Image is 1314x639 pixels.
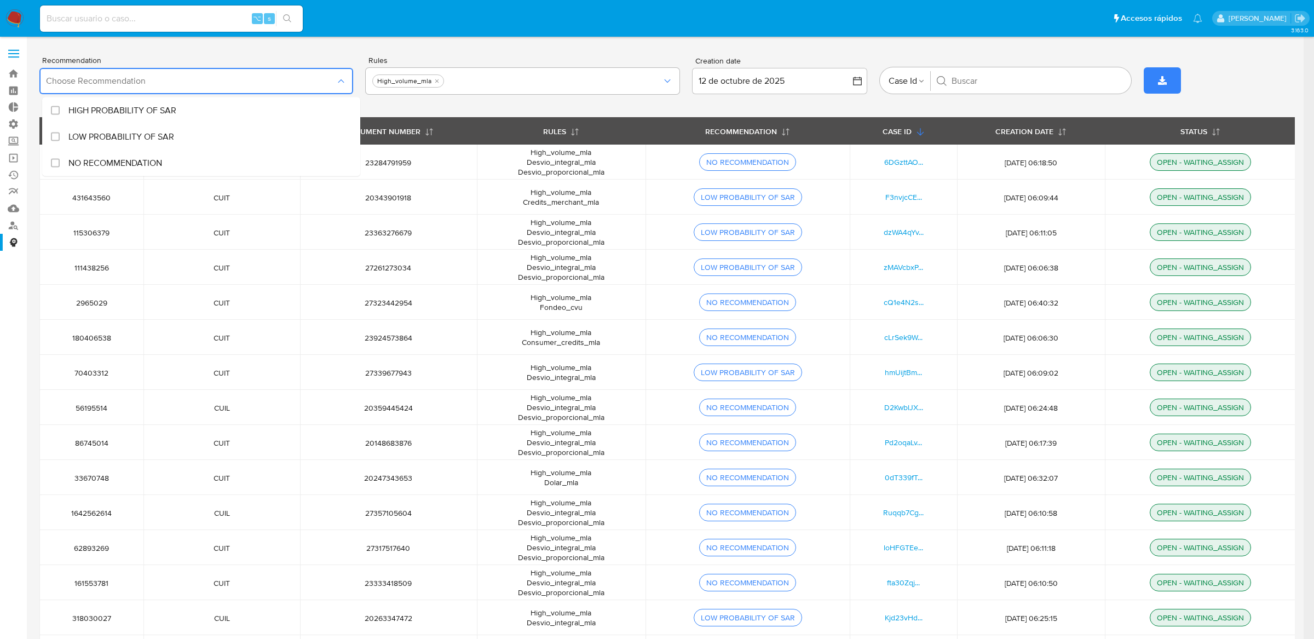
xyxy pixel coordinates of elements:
[970,578,1092,588] span: [DATE] 06:10:50
[952,76,1122,87] input: Buscar
[518,587,604,598] span: Desvio_proporcional_mla
[157,333,287,343] span: CUIT
[889,69,917,93] span: Case Id
[433,77,441,85] button: quitar High_volume_mla
[527,402,596,413] span: Desvio_integral_mla
[1152,227,1248,237] div: OPEN - WAITING_ASSIGN
[527,617,596,628] span: Desvio_integral_mla
[53,298,130,308] span: 2965029
[1152,332,1248,342] div: OPEN - WAITING_ASSIGN
[527,542,596,553] span: Desvio_integral_mla
[157,298,287,308] span: CUIT
[518,552,604,563] span: Desvio_proporcional_mla
[313,473,463,483] span: 20247343653
[869,118,938,144] button: CASE ID
[970,403,1092,413] span: [DATE] 06:24:48
[313,298,463,308] span: 27323442954
[518,517,604,528] span: Desvio_proporcional_mla
[531,147,591,158] span: High_volume_mla
[53,403,130,413] span: 56195514
[157,193,287,203] span: CUIT
[702,332,793,342] div: NO RECOMMENDATION
[1152,192,1248,202] div: OPEN - WAITING_ASSIGN
[313,263,463,273] span: 27261273034
[970,228,1092,238] span: [DATE] 06:11:05
[527,227,596,238] span: Desvio_integral_mla
[540,302,583,313] span: Fondeo_cvu
[313,403,463,413] span: 20359445424
[330,118,447,144] button: DOCUMENT NUMBER
[696,192,799,202] div: LOW PROBABILITY OF SAR
[518,412,604,423] span: Desvio_proporcional_mla
[1167,118,1234,144] button: STATUS
[39,68,353,94] button: Choose Recommendation
[157,473,287,483] span: CUIT
[702,473,793,482] div: NO RECOMMENDATION
[531,567,591,578] span: High_volume_mla
[527,577,596,588] span: Desvio_integral_mla
[157,263,287,273] span: CUIT
[157,508,287,518] span: CUIL
[53,368,130,378] span: 70403312
[276,11,298,26] button: search-icon
[53,438,130,448] span: 86745014
[970,543,1092,553] span: [DATE] 06:11:18
[313,543,463,553] span: 27317517640
[531,327,591,338] span: High_volume_mla
[313,333,463,343] span: 23924573864
[313,193,463,203] span: 20343901918
[1121,13,1182,24] span: Accesos rápidos
[884,262,923,273] a: zMAVcbxP...
[518,237,604,247] span: Desvio_proporcional_mla
[313,368,463,378] span: 27339677943
[53,578,130,588] span: 161553781
[696,613,799,623] div: LOW PROBABILITY OF SAR
[42,97,360,176] ul: Recommendation
[368,56,682,64] span: Rules
[885,367,922,378] a: hmUijtBm...
[1229,13,1290,24] p: jessica.fukman@mercadolibre.com
[313,158,463,168] span: 23284791959
[531,217,591,228] span: High_volume_mla
[157,403,287,413] span: CUIL
[40,11,303,26] input: Buscar usuario o caso...
[518,272,604,283] span: Desvio_proporcional_mla
[313,578,463,588] span: 23333418509
[970,613,1092,623] span: [DATE] 06:25:15
[884,332,923,343] a: cLrSek9W...
[518,447,604,458] span: Desvio_proporcional_mla
[313,508,463,518] span: 27357105604
[53,263,130,273] span: 111438256
[68,157,162,168] span: NO RECOMMENDATION
[68,131,174,142] span: LOW PROBABILITY OF SAR
[885,612,923,623] a: Kjd23vHd...
[157,613,287,623] span: CUIL
[884,157,923,168] a: 6DGzttAO...
[157,438,287,448] span: CUIT
[696,227,799,237] div: LOW PROBABILITY OF SAR
[268,13,271,24] span: s
[982,118,1080,144] button: CREATION DATE
[1152,578,1248,588] div: OPEN - WAITING_ASSIGN
[375,77,434,85] div: High_volume_mla
[46,76,336,87] span: Choose Recommendation
[1294,13,1306,24] a: Salir
[531,497,591,508] span: High_volume_mla
[1193,14,1202,23] a: Notificaciones
[313,613,463,623] span: 20263347472
[936,76,947,87] button: Buscar
[970,298,1092,308] span: [DATE] 06:40:32
[884,227,924,238] a: dzWA4qYv...
[1152,157,1248,167] div: OPEN - WAITING_ASSIGN
[157,543,287,553] span: CUIT
[531,532,591,543] span: High_volume_mla
[531,362,591,373] span: High_volume_mla
[531,427,591,438] span: High_volume_mla
[1152,437,1248,447] div: OPEN - WAITING_ASSIGN
[531,392,591,403] span: High_volume_mla
[702,437,793,447] div: NO RECOMMENDATION
[527,372,596,383] span: Desvio_integral_mla
[696,367,799,377] div: LOW PROBABILITY OF SAR
[313,438,463,448] span: 20148683876
[702,157,793,167] div: NO RECOMMENDATION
